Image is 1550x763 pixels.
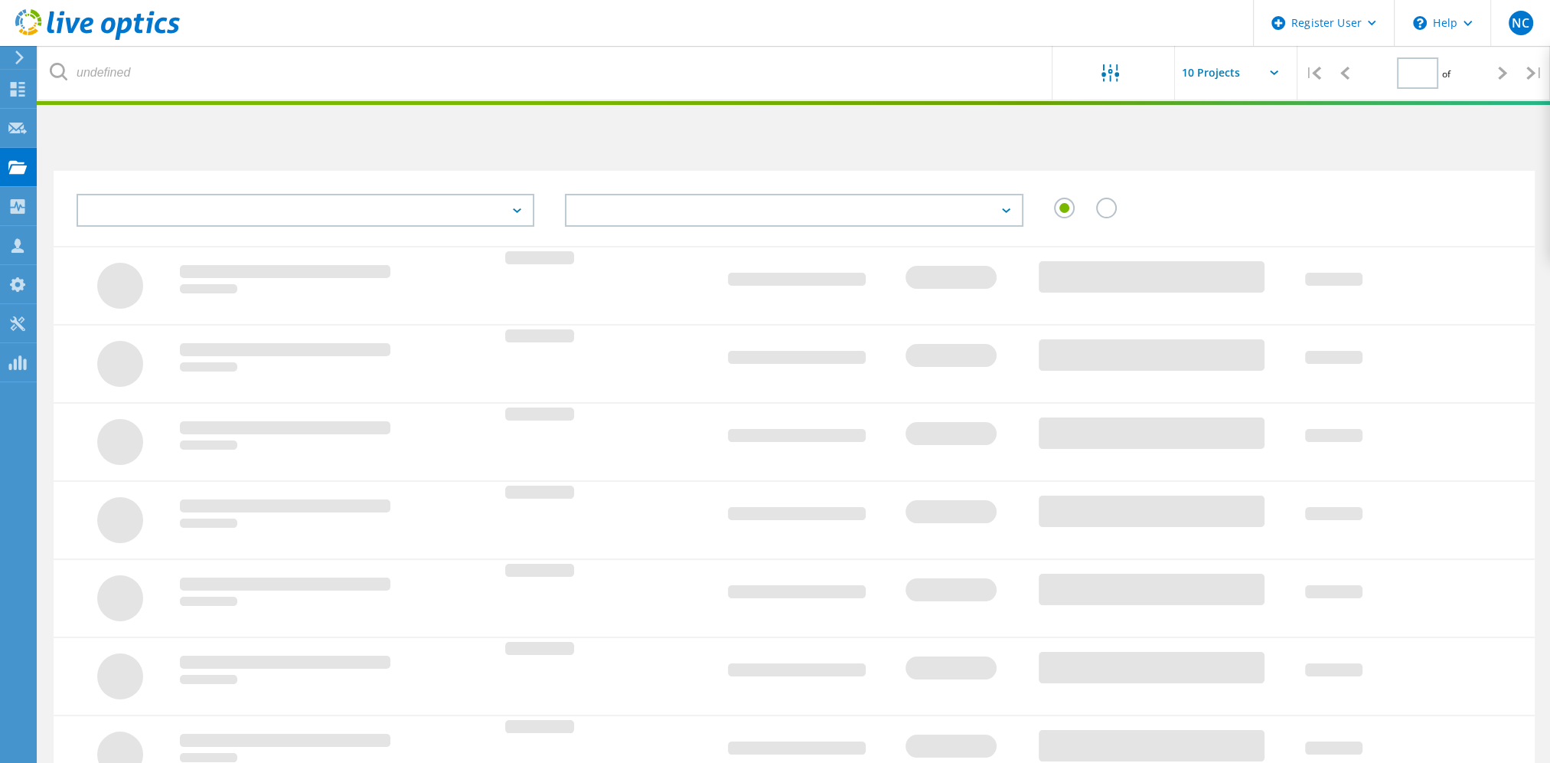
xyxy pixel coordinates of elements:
span: of [1442,67,1450,80]
svg: \n [1413,16,1427,30]
div: | [1519,46,1550,100]
div: | [1297,46,1329,100]
a: Live Optics Dashboard [15,32,180,43]
input: undefined [38,46,1053,100]
span: NC [1512,17,1529,29]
